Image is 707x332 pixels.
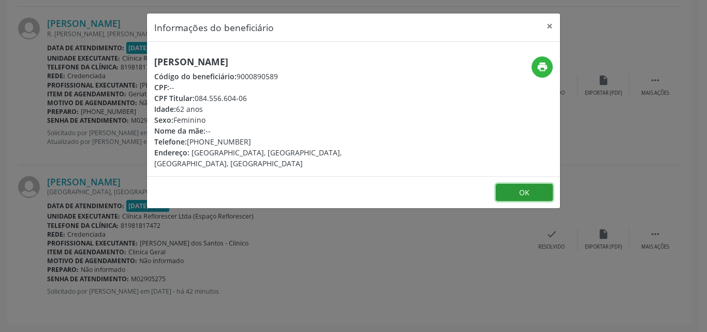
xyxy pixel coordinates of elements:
span: Idade: [154,104,176,114]
span: CPF: [154,82,169,92]
h5: Informações do beneficiário [154,21,274,34]
span: Sexo: [154,115,173,125]
div: 9000890589 [154,71,415,82]
span: [GEOGRAPHIC_DATA], [GEOGRAPHIC_DATA], [GEOGRAPHIC_DATA], [GEOGRAPHIC_DATA] [154,148,342,168]
div: 084.556.604-06 [154,93,415,104]
span: Endereço: [154,148,189,157]
button: print [532,56,553,78]
button: OK [496,184,553,201]
div: Feminino [154,114,415,125]
span: Telefone: [154,137,187,147]
h5: [PERSON_NAME] [154,56,415,67]
div: -- [154,125,415,136]
span: CPF Titular: [154,93,195,103]
span: Código do beneficiário: [154,71,237,81]
button: Close [539,13,560,39]
div: [PHONE_NUMBER] [154,136,415,147]
div: 62 anos [154,104,415,114]
div: -- [154,82,415,93]
i: print [537,61,548,73]
span: Nome da mãe: [154,126,205,136]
